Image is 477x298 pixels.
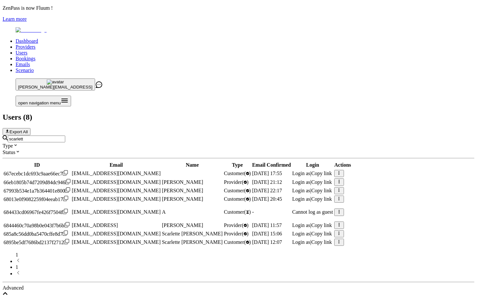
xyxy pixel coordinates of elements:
[16,38,38,44] a: Dashboard
[72,179,161,185] span: [EMAIL_ADDRESS][DOMAIN_NAME]
[224,171,251,176] span: validated
[72,209,161,215] span: [EMAIL_ADDRESS][DOMAIN_NAME]
[3,128,31,135] button: Export All
[16,264,474,270] li: pagination item 1 active
[252,179,282,185] span: [DATE] 21:12
[16,50,27,55] a: Users
[292,209,333,215] p: Cannot log as guest
[3,285,24,291] span: Advanced
[292,162,333,168] th: Login
[224,231,249,236] span: validated
[252,188,282,193] span: [DATE] 22:17
[292,171,333,176] div: |
[224,239,251,245] span: validated
[3,149,474,155] div: Status
[47,79,64,85] img: avatar
[16,62,30,67] a: Emails
[4,187,70,194] div: Click to copy
[292,196,310,202] span: Login as
[292,179,310,185] span: Login as
[252,171,282,176] span: [DATE] 17:55
[3,162,71,168] th: ID
[252,239,282,245] span: [DATE] 12:07
[16,78,95,90] button: avatar[PERSON_NAME][EMAIL_ADDRESS]
[16,56,35,61] a: Bookings
[162,222,203,228] span: [PERSON_NAME]
[311,171,332,176] span: Copy link
[292,231,333,237] div: |
[292,196,333,202] div: |
[252,231,282,236] span: [DATE] 15:06
[292,239,333,245] div: |
[4,231,70,237] div: Click to copy
[162,162,223,168] th: Name
[3,5,474,11] p: ZenPass is now Fluum !
[16,27,47,33] img: Fluum Logo
[3,113,474,122] h2: Users ( 8 )
[292,239,310,245] span: Login as
[224,209,251,215] span: Customer ( )
[3,142,474,149] div: Type
[311,196,332,202] span: Copy link
[162,179,203,185] span: [PERSON_NAME]
[3,252,474,277] nav: pagination navigation
[311,231,332,236] span: Copy link
[16,44,35,50] a: Providers
[8,136,65,142] input: Search by email
[311,188,332,193] span: Copy link
[252,222,282,228] span: [DATE] 11:57
[162,188,203,193] span: [PERSON_NAME]
[16,67,34,73] a: Scenario
[4,239,70,245] div: Click to copy
[72,171,161,176] span: [EMAIL_ADDRESS][DOMAIN_NAME]
[292,231,310,236] span: Login as
[311,222,332,228] span: Copy link
[292,171,310,176] span: Login as
[18,101,61,105] span: open navigation menu
[224,179,249,185] span: validated
[252,209,254,215] span: -
[16,258,474,264] li: previous page button
[224,196,251,202] span: validated
[311,239,332,245] span: Copy link
[162,239,223,245] span: Scarlette [PERSON_NAME]
[16,252,18,257] span: 1
[292,179,333,185] div: |
[224,188,251,193] span: validated
[162,196,203,202] span: [PERSON_NAME]
[224,162,251,168] th: Type
[16,270,474,277] li: next page button
[162,209,166,215] span: A
[334,162,351,168] th: Actions
[311,179,332,185] span: Copy link
[4,196,70,202] div: Click to copy
[72,188,161,193] span: [EMAIL_ADDRESS][DOMAIN_NAME]
[72,231,161,236] span: [EMAIL_ADDRESS][DOMAIN_NAME]
[292,222,310,228] span: Login as
[292,188,333,194] div: |
[252,196,282,202] span: [DATE] 20:45
[4,179,70,185] div: Click to copy
[3,16,27,22] a: Learn more
[18,85,92,89] span: [PERSON_NAME][EMAIL_ADDRESS]
[224,222,249,228] span: validated
[252,162,291,168] th: Email Confirmed
[4,222,70,229] div: Click to copy
[292,188,310,193] span: Login as
[71,162,161,168] th: Email
[16,96,71,106] button: Open menu
[72,222,118,228] span: [EMAIL_ADDRESS]
[292,222,333,228] div: |
[4,170,70,177] div: Click to copy
[72,196,161,202] span: [EMAIL_ADDRESS][DOMAIN_NAME]
[162,231,223,236] span: Scarlette [PERSON_NAME]
[72,239,161,245] span: [EMAIL_ADDRESS][DOMAIN_NAME]
[4,209,70,215] div: Click to copy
